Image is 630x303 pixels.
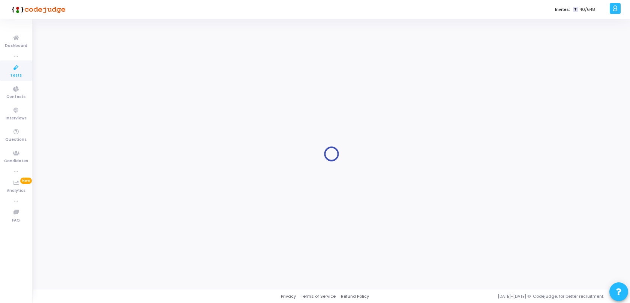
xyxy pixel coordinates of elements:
[341,293,369,300] a: Refund Policy
[7,188,25,194] span: Analytics
[6,94,25,100] span: Contests
[5,137,27,143] span: Questions
[9,2,66,17] img: logo
[4,158,28,164] span: Candidates
[573,7,578,12] span: T
[369,293,621,300] div: [DATE]-[DATE] © Codejudge, for better recruitment.
[580,6,595,13] span: 40/648
[555,6,570,13] label: Invites:
[12,217,20,224] span: FAQ
[301,293,336,300] a: Terms of Service
[10,72,22,79] span: Tests
[5,43,27,49] span: Dashboard
[6,115,27,122] span: Interviews
[281,293,296,300] a: Privacy
[20,178,32,184] span: New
